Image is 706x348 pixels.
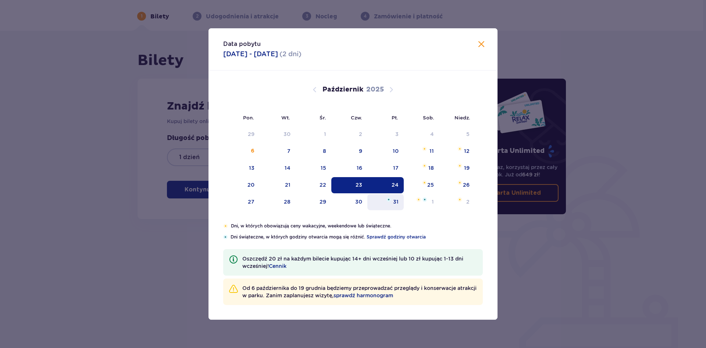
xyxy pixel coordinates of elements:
[439,160,475,176] td: Pomarańczowa gwiazdka19
[416,197,421,202] img: Pomarańczowa gwiazdka
[430,130,434,138] div: 4
[251,147,254,155] div: 6
[223,143,260,159] td: 6
[464,147,470,155] div: 12
[477,40,486,49] button: Zamknij
[296,126,331,143] td: Data niedostępna. środa, 1 października 2025
[324,130,326,138] div: 1
[223,40,261,48] p: Data pobytu
[367,143,404,159] td: 10
[404,177,439,193] td: Pomarańczowa gwiazdka25
[429,147,434,155] div: 11
[359,147,362,155] div: 9
[260,194,296,210] td: 28
[367,177,404,193] td: Data zaznaczona. piątek, 24 października 2025
[284,198,290,205] div: 28
[269,262,286,270] a: Cennik
[285,164,290,172] div: 14
[223,224,228,228] img: Pomarańczowa gwiazdka
[310,85,319,94] button: Poprzedni miesiąc
[367,160,404,176] td: 17
[231,234,483,240] p: Dni świąteczne, w których godziny otwarcia mogą się różnić.
[387,85,396,94] button: Następny miesiąc
[457,180,462,185] img: Pomarańczowa gwiazdka
[223,235,228,239] img: Niebieska gwiazdka
[223,160,260,176] td: 13
[260,143,296,159] td: 7
[320,115,326,121] small: Śr.
[367,234,426,240] a: Sprawdź godziny otwarcia
[331,126,368,143] td: Data niedostępna. czwartek, 2 października 2025
[404,160,439,176] td: Pomarańczowa gwiazdka18
[457,147,462,151] img: Pomarańczowa gwiazdka
[367,126,404,143] td: Data niedostępna. piątek, 3 października 2025
[260,160,296,176] td: 14
[466,130,470,138] div: 5
[331,194,368,210] td: 30
[296,177,331,193] td: 22
[249,164,254,172] div: 13
[223,126,260,143] td: Data niedostępna. poniedziałek, 29 września 2025
[439,143,475,159] td: Pomarańczowa gwiazdka12
[366,85,384,94] p: 2025
[428,164,434,172] div: 18
[260,177,296,193] td: 21
[359,130,362,138] div: 2
[393,198,399,205] div: 31
[454,115,470,121] small: Niedz.
[243,115,254,121] small: Pon.
[284,130,290,138] div: 30
[422,164,427,168] img: Pomarańczowa gwiazdka
[334,292,393,299] a: sprawdź harmonogram
[404,143,439,159] td: Pomarańczowa gwiazdka11
[248,130,254,138] div: 29
[320,198,326,205] div: 29
[242,255,477,270] p: Oszczędź 20 zł na każdym bilecie kupując 14+ dni wcześniej lub 10 zł kupując 1-13 dni wcześniej!
[223,50,278,58] p: [DATE] - [DATE]
[279,50,302,58] p: ( 2 dni )
[247,181,254,189] div: 20
[404,126,439,143] td: Data niedostępna. sobota, 4 października 2025
[296,194,331,210] td: 29
[242,284,477,299] p: Od 6 października do 19 grudnia będziemy przeprowadzać przeglądy i konserwacje atrakcji w parku. ...
[393,164,399,172] div: 17
[285,181,290,189] div: 21
[422,180,427,185] img: Pomarańczowa gwiazdka
[422,197,427,202] img: Niebieska gwiazdka
[223,194,260,210] td: 27
[422,147,427,151] img: Pomarańczowa gwiazdka
[331,160,368,176] td: 16
[281,115,290,121] small: Wt.
[331,177,368,193] td: Data zaznaczona. czwartek, 23 października 2025
[427,181,434,189] div: 25
[393,147,399,155] div: 10
[432,198,434,205] div: 1
[351,115,362,121] small: Czw.
[439,177,475,193] td: Pomarańczowa gwiazdka26
[260,126,296,143] td: Data niedostępna. wtorek, 30 września 2025
[423,115,434,121] small: Sob.
[321,164,326,172] div: 15
[357,164,362,172] div: 16
[464,164,470,172] div: 19
[404,194,439,210] td: Pomarańczowa gwiazdkaNiebieska gwiazdka1
[457,197,462,202] img: Pomarańczowa gwiazdka
[392,115,398,121] small: Pt.
[466,198,470,205] div: 2
[439,126,475,143] td: Data niedostępna. niedziela, 5 października 2025
[323,147,326,155] div: 8
[231,223,483,229] p: Dni, w których obowiązują ceny wakacyjne, weekendowe lub świąteczne.
[355,198,362,205] div: 30
[367,194,404,210] td: Niebieska gwiazdka31
[223,177,260,193] td: 20
[296,160,331,176] td: 15
[457,164,462,168] img: Pomarańczowa gwiazdka
[392,181,399,189] div: 24
[356,181,362,189] div: 23
[322,85,363,94] p: Październik
[463,181,470,189] div: 26
[439,194,475,210] td: Pomarańczowa gwiazdka2
[386,197,391,202] img: Niebieska gwiazdka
